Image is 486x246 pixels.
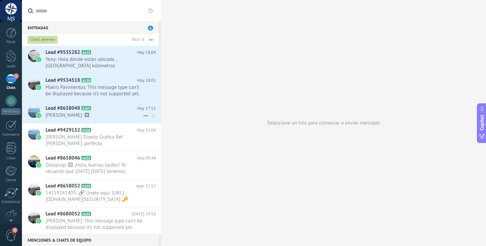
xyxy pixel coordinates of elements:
a: Lead #8658048 A107 Hoy 17:51 [PERSON_NAME]: 🖼 [22,102,161,123]
span: [DATE] 19:50 [132,211,156,217]
div: Menciones & Chats de equipo [22,234,159,246]
span: Lead #9534518 [46,77,80,84]
img: waba.svg [36,191,41,196]
span: A103 [81,184,91,188]
span: Lead #8658048 [46,105,80,112]
span: Lead #8658046 [46,155,80,162]
img: waba.svg [36,57,41,62]
span: Lead #9535282 [46,49,80,56]
span: A107 [81,106,91,110]
img: waba.svg [36,219,41,223]
span: Makro Pavimentos: This message type can’t be displayed because it’s not supported yet. [46,84,143,97]
span: Hoy 15:04 [137,127,156,134]
a: Lead #9535282 A115 Hoy 18:04 Yeny: Hola dónde están ubicada . [GEOGRAPHIC_DATA] kilómetros [PERSO... [22,46,161,73]
span: Lead #8680052 [46,211,80,217]
img: waba.svg [36,135,41,140]
span: Copilot [479,115,485,130]
span: Hoy 09:44 [137,155,156,162]
span: 3 [12,227,18,233]
span: Hoy 18:04 [137,49,156,56]
span: Lead #9429152 [46,127,80,134]
a: Lead #8658046 A102 Hoy 09:44 Dataprop: 🖼 ¡Hola, buenas tardes! Te recuerdo que [DATE] [DATE] tene... [22,151,161,179]
span: A106 [81,128,91,132]
a: Lead #8680052 A105 [DATE] 19:50 [PERSON_NAME]: This message type can’t be displayed because it’s ... [22,207,161,235]
div: Panel [1,40,21,44]
span: [PERSON_NAME] Diseño Gráfico Ref [PERSON_NAME]: perfecto [46,134,143,147]
img: waba.svg [36,163,41,168]
a: Lead #8658052 A103 Ayer 17:57 14159141403: 🔗 Únete aquí: [URL][DOMAIN_NAME][SECURITY_DATA] 🔑 Cont... [22,179,161,207]
span: Lead #8658052 [46,183,80,189]
div: WhatsApp [1,108,21,115]
a: Lead #9534518 A120 Hoy 18:01 Makro Pavimentos: This message type can’t be displayed because it’s ... [22,74,161,101]
img: waba.svg [36,113,41,118]
span: Hoy 17:51 [137,105,156,112]
div: Estadísticas [1,200,21,204]
span: Dataprop: 🖼 ¡Hola, buenas tardes! Te recuerdo que [DATE] [DATE] tenemos capacitación 😊 📅 Fecha: [... [46,162,143,175]
span: A105 [81,212,91,216]
div: Listas [1,156,21,161]
span: Yeny: Hola dónde están ubicada . [GEOGRAPHIC_DATA] kilómetros [PERSON_NAME][GEOGRAPHIC_DATA] [46,56,143,69]
span: Ayer 17:57 [136,183,156,189]
span: A120 [81,78,91,82]
span: Hoy 18:01 [137,77,156,84]
a: Lead #9429152 A106 Hoy 15:04 [PERSON_NAME] Diseño Gráfico Ref [PERSON_NAME]: perfecto [22,124,161,151]
span: 14159141403: 🔗 Únete aquí: [URL][DOMAIN_NAME][SECURITY_DATA] 🔑 Contraseña de la reu... [46,190,143,203]
span: 3 [148,26,153,31]
div: Leads [1,64,21,69]
div: Chats [1,86,21,90]
span: 3 [13,73,19,79]
button: Más [144,34,159,46]
div: Entradas [22,22,159,34]
div: Total: 8 [129,36,144,43]
span: [PERSON_NAME]: This message type can’t be displayed because it’s not supported yet. [46,218,143,231]
span: A102 [81,156,91,160]
img: waba.svg [36,85,41,90]
span: A115 [81,50,91,55]
div: Calendario [1,133,21,137]
span: [PERSON_NAME]: 🖼 [46,112,143,118]
div: Correo [1,178,21,182]
div: Chats abiertos [28,36,58,44]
